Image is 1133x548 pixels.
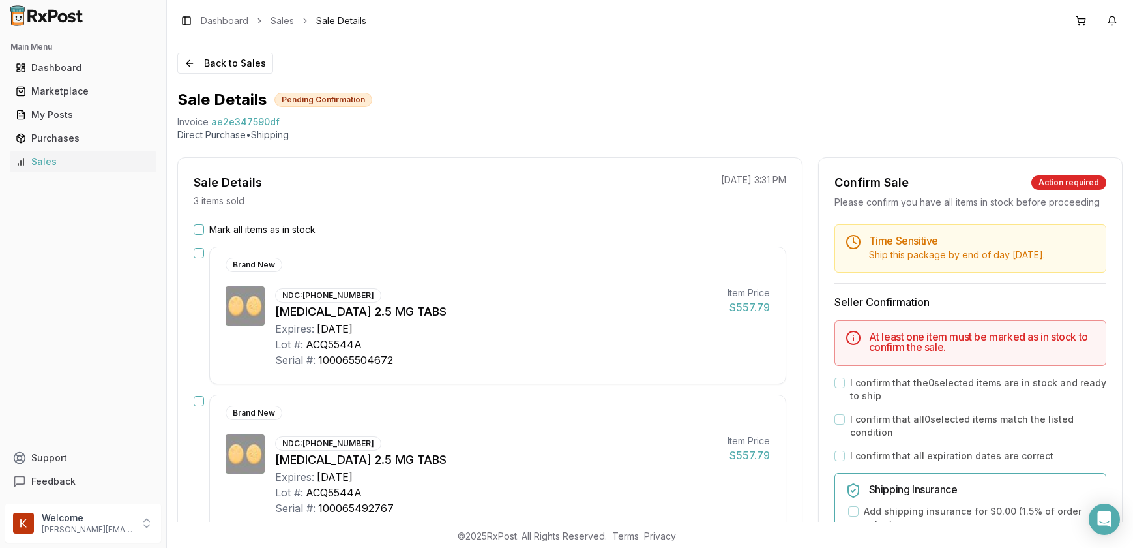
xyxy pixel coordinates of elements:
[869,236,1095,246] h5: Time Sensitive
[16,155,151,168] div: Sales
[612,530,639,541] a: Terms
[834,294,1106,310] h3: Seller Confirmation
[644,530,676,541] a: Privacy
[869,249,1045,260] span: Ship this package by end of day [DATE] .
[275,321,314,337] div: Expires:
[316,14,366,27] span: Sale Details
[275,436,381,451] div: NDC: [PHONE_NUMBER]
[211,115,280,129] span: ae2e347590df
[318,500,394,516] div: 100065492767
[10,103,156,127] a: My Posts
[1089,504,1120,535] div: Open Intercom Messenger
[5,104,161,125] button: My Posts
[13,513,34,534] img: User avatar
[194,174,262,192] div: Sale Details
[5,446,161,470] button: Support
[226,286,265,326] img: Eliquis 2.5 MG TABS
[31,475,76,488] span: Feedback
[834,174,909,192] div: Confirm Sale
[177,89,267,110] h1: Sale Details
[226,406,282,420] div: Brand New
[177,115,209,129] div: Invoice
[10,127,156,150] a: Purchases
[209,223,316,236] label: Mark all items as in stock
[10,150,156,174] a: Sales
[10,56,156,80] a: Dashboard
[16,61,151,74] div: Dashboard
[721,174,786,187] p: [DATE] 3:31 PM
[850,449,1053,463] label: I confirm that all expiration dates are correct
[5,151,161,172] button: Sales
[275,352,316,368] div: Serial #:
[275,485,303,500] div: Lot #:
[869,331,1095,352] h5: At least one item must be marked as in stock to confirm the sale.
[275,469,314,485] div: Expires:
[274,93,372,107] div: Pending Confirmation
[177,129,1123,142] p: Direct Purchase • Shipping
[201,14,248,27] a: Dashboard
[16,85,151,98] div: Marketplace
[869,484,1095,495] h5: Shipping Insurance
[317,321,353,337] div: [DATE]
[194,194,244,207] p: 3 items sold
[5,5,89,26] img: RxPost Logo
[42,511,132,525] p: Welcome
[5,470,161,493] button: Feedback
[864,505,1095,531] label: Add shipping insurance for $0.00 ( 1.5 % of order value)
[306,485,362,500] div: ACQ5544A
[177,53,273,74] button: Back to Sales
[10,42,156,52] h2: Main Menu
[728,286,770,299] div: Item Price
[275,500,316,516] div: Serial #:
[226,258,282,272] div: Brand New
[275,303,717,321] div: [MEDICAL_DATA] 2.5 MG TABS
[16,108,151,121] div: My Posts
[728,299,770,315] div: $557.79
[275,288,381,303] div: NDC: [PHONE_NUMBER]
[5,81,161,102] button: Marketplace
[271,14,294,27] a: Sales
[275,451,717,469] div: [MEDICAL_DATA] 2.5 MG TABS
[728,434,770,448] div: Item Price
[850,413,1106,439] label: I confirm that all 0 selected items match the listed condition
[728,448,770,463] div: $557.79
[5,57,161,78] button: Dashboard
[42,525,132,535] p: [PERSON_NAME][EMAIL_ADDRESS][DOMAIN_NAME]
[1031,175,1106,190] div: Action required
[834,196,1106,209] div: Please confirm you have all items in stock before proceeding
[317,469,353,485] div: [DATE]
[318,352,393,368] div: 100065504672
[850,376,1106,403] label: I confirm that the 0 selected items are in stock and ready to ship
[10,80,156,103] a: Marketplace
[226,434,265,474] img: Eliquis 2.5 MG TABS
[275,337,303,352] div: Lot #:
[5,128,161,149] button: Purchases
[306,337,362,352] div: ACQ5544A
[16,132,151,145] div: Purchases
[201,14,366,27] nav: breadcrumb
